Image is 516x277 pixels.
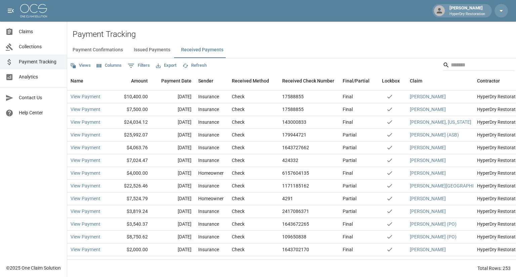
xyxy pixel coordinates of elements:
[107,103,151,116] div: $7,500.00
[107,243,151,256] div: $2,000.00
[228,71,279,90] div: Received Method
[71,71,83,90] div: Name
[410,246,446,253] a: [PERSON_NAME]
[410,106,446,113] a: [PERSON_NAME]
[198,246,219,253] div: Insurance
[195,71,228,90] div: Sender
[282,208,309,215] div: 2417086371
[410,119,471,125] a: [PERSON_NAME], [US_STATE]
[151,71,195,90] div: Payment Date
[232,144,245,151] div: Check
[71,119,100,125] a: View Payment
[449,11,485,17] p: HyperDry Restoration
[19,28,61,35] span: Claims
[107,256,151,269] div: $10,737.73
[343,71,370,90] div: Final/Partial
[71,170,100,176] a: View Payment
[343,195,356,202] div: Partial
[198,170,224,176] div: Homeowner
[181,60,208,71] button: Refresh
[151,91,195,103] div: [DATE]
[126,60,152,71] button: Show filters
[176,42,229,58] button: Received Payments
[151,142,195,154] div: [DATE]
[198,233,219,240] div: Insurance
[232,71,269,90] div: Received Method
[198,208,219,215] div: Insurance
[107,129,151,142] div: $25,992.07
[128,42,176,58] button: Issued Payments
[410,182,491,189] a: [PERSON_NAME][GEOGRAPHIC_DATA]
[71,233,100,240] a: View Payment
[232,106,245,113] div: Check
[161,71,191,90] div: Payment Date
[73,30,516,39] h2: Payment Tracking
[198,71,213,90] div: Sender
[477,71,500,90] div: Contractor
[232,208,245,215] div: Check
[232,246,245,253] div: Check
[410,157,446,164] a: [PERSON_NAME]
[71,93,100,100] a: View Payment
[343,170,353,176] div: Final
[71,131,100,138] a: View Payment
[232,119,245,125] div: Check
[107,154,151,167] div: $7,024.47
[343,157,356,164] div: Partial
[67,42,516,58] div: dynamic tabs
[447,5,488,17] div: [PERSON_NAME]
[19,73,61,80] span: Analytics
[232,157,245,164] div: Check
[410,170,446,176] a: [PERSON_NAME]
[107,192,151,205] div: $7,524.79
[282,144,309,151] div: 1643727662
[71,195,100,202] a: View Payment
[410,71,422,90] div: Claim
[151,167,195,180] div: [DATE]
[67,42,128,58] button: Payment Confirmations
[410,259,446,266] a: [PERSON_NAME]
[282,182,309,189] div: 1171185162
[107,71,151,90] div: Amount
[107,91,151,103] div: $10,400.00
[232,170,245,176] div: Check
[232,195,245,202] div: Check
[198,119,219,125] div: Insurance
[282,157,298,164] div: 424332
[343,259,353,266] div: Final
[343,233,353,240] div: Final
[71,221,100,227] a: View Payment
[198,195,224,202] div: Homeowner
[151,218,195,231] div: [DATE]
[107,180,151,192] div: $22,526.46
[107,231,151,243] div: $8,750.62
[151,256,195,269] div: [DATE]
[443,60,515,72] div: Search
[343,182,356,189] div: Partial
[282,93,304,100] div: 17588855
[198,93,219,100] div: Insurance
[107,142,151,154] div: $4,063.76
[343,144,356,151] div: Partial
[198,259,219,266] div: Insurance
[232,182,245,189] div: Check
[282,106,304,113] div: 17588855
[343,93,353,100] div: Final
[410,233,457,240] a: [PERSON_NAME] (PO)
[282,170,309,176] div: 6157604135
[20,4,47,17] img: ocs-logo-white-transparent.png
[71,208,100,215] a: View Payment
[151,231,195,243] div: [DATE]
[282,119,306,125] div: 143000833
[373,71,406,90] div: Lockbox
[343,119,353,125] div: Final
[107,205,151,218] div: $3,819.24
[282,131,306,138] div: 179944721
[151,205,195,218] div: [DATE]
[410,93,446,100] a: [PERSON_NAME]
[406,71,474,90] div: Claim
[410,221,457,227] a: [PERSON_NAME] (PO)
[71,246,100,253] a: View Payment
[71,144,100,151] a: View Payment
[151,243,195,256] div: [DATE]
